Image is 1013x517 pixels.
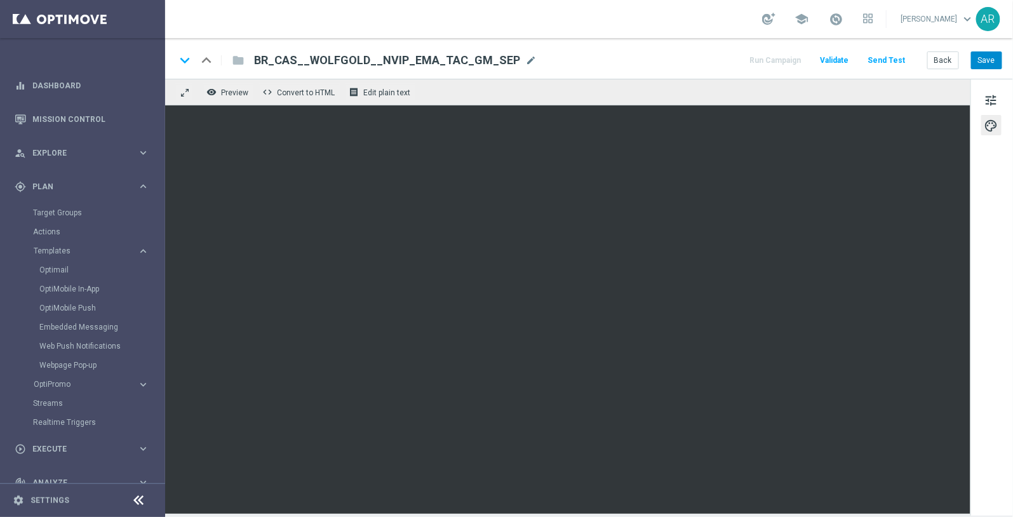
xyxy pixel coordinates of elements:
div: Analyze [15,477,137,488]
span: Preview [221,88,248,97]
button: gps_fixed Plan keyboard_arrow_right [14,182,150,192]
i: keyboard_arrow_down [175,51,194,70]
i: gps_fixed [15,181,26,192]
button: Mission Control [14,114,150,124]
button: OptiPromo keyboard_arrow_right [33,379,150,389]
div: Web Push Notifications [39,337,164,356]
div: Optimail [39,260,164,279]
span: BR_CAS__WOLFGOLD__NVIP_EMA_TAC_GM_SEP [254,53,520,68]
span: tune [984,92,998,109]
span: OptiPromo [34,380,124,388]
span: Plan [32,183,137,191]
a: Webpage Pop-up [39,360,132,370]
div: OptiPromo [33,375,164,394]
div: OptiMobile Push [39,299,164,318]
button: Templates keyboard_arrow_right [33,246,150,256]
div: Target Groups [33,203,164,222]
div: Webpage Pop-up [39,356,164,375]
i: keyboard_arrow_right [137,476,149,488]
button: code Convert to HTML [259,84,340,100]
button: palette [981,115,1002,135]
button: Validate [818,52,850,69]
a: Target Groups [33,208,132,218]
div: AR [976,7,1000,31]
i: track_changes [15,477,26,488]
a: Streams [33,398,132,408]
a: Settings [30,497,69,504]
div: Dashboard [15,69,149,102]
span: Execute [32,445,137,453]
a: Mission Control [32,102,149,136]
div: Streams [33,394,164,413]
span: Validate [820,56,849,65]
i: receipt [349,87,359,97]
span: Convert to HTML [277,88,335,97]
button: equalizer Dashboard [14,81,150,91]
i: person_search [15,147,26,159]
span: Explore [32,149,137,157]
span: palette [984,117,998,134]
span: Edit plain text [363,88,410,97]
a: Dashboard [32,69,149,102]
i: equalizer [15,80,26,91]
i: keyboard_arrow_right [137,180,149,192]
i: play_circle_outline [15,443,26,455]
a: OptiMobile Push [39,303,132,313]
div: Realtime Triggers [33,413,164,432]
div: Templates [34,247,137,255]
a: Actions [33,227,132,237]
button: Send Test [866,52,907,69]
span: keyboard_arrow_down [961,12,975,26]
i: remove_red_eye [206,87,217,97]
button: person_search Explore keyboard_arrow_right [14,148,150,158]
button: Save [971,51,1002,69]
a: Realtime Triggers [33,417,132,427]
span: code [262,87,272,97]
button: tune [981,90,1002,110]
a: Embedded Messaging [39,322,132,332]
a: Optimail [39,265,132,275]
div: OptiMobile In-App [39,279,164,299]
button: track_changes Analyze keyboard_arrow_right [14,478,150,488]
button: remove_red_eye Preview [203,84,254,100]
button: Back [927,51,959,69]
button: play_circle_outline Execute keyboard_arrow_right [14,444,150,454]
div: Mission Control [15,102,149,136]
div: Explore [15,147,137,159]
i: keyboard_arrow_right [137,379,149,391]
div: Execute [15,443,137,455]
i: keyboard_arrow_right [137,245,149,257]
div: Embedded Messaging [39,318,164,337]
span: mode_edit [525,55,537,66]
div: Plan [15,181,137,192]
div: Actions [33,222,164,241]
a: Web Push Notifications [39,341,132,351]
i: keyboard_arrow_right [137,147,149,159]
button: receipt Edit plain text [345,84,416,100]
span: school [795,12,808,26]
a: [PERSON_NAME]keyboard_arrow_down [899,10,976,29]
div: OptiPromo [34,380,137,388]
span: Analyze [32,479,137,487]
a: OptiMobile In-App [39,284,132,294]
i: settings [13,495,24,506]
i: keyboard_arrow_right [137,443,149,455]
div: Templates [33,241,164,375]
span: Templates [34,247,124,255]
